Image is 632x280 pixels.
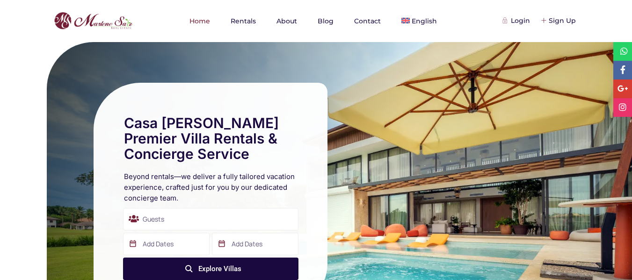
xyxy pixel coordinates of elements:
[212,233,298,255] input: Add Dates
[124,115,297,162] h1: Casa [PERSON_NAME] Premier Villa Rentals & Concierge Service
[123,258,298,280] button: Explore Villas
[123,233,210,255] input: Add Dates
[542,15,576,26] div: Sign Up
[123,208,298,230] div: Guests
[504,15,530,26] div: Login
[124,171,297,203] h2: Beyond rentals—we deliver a fully tailored vacation experience, crafted just for you by our dedic...
[412,17,437,25] span: English
[51,10,135,32] img: logo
